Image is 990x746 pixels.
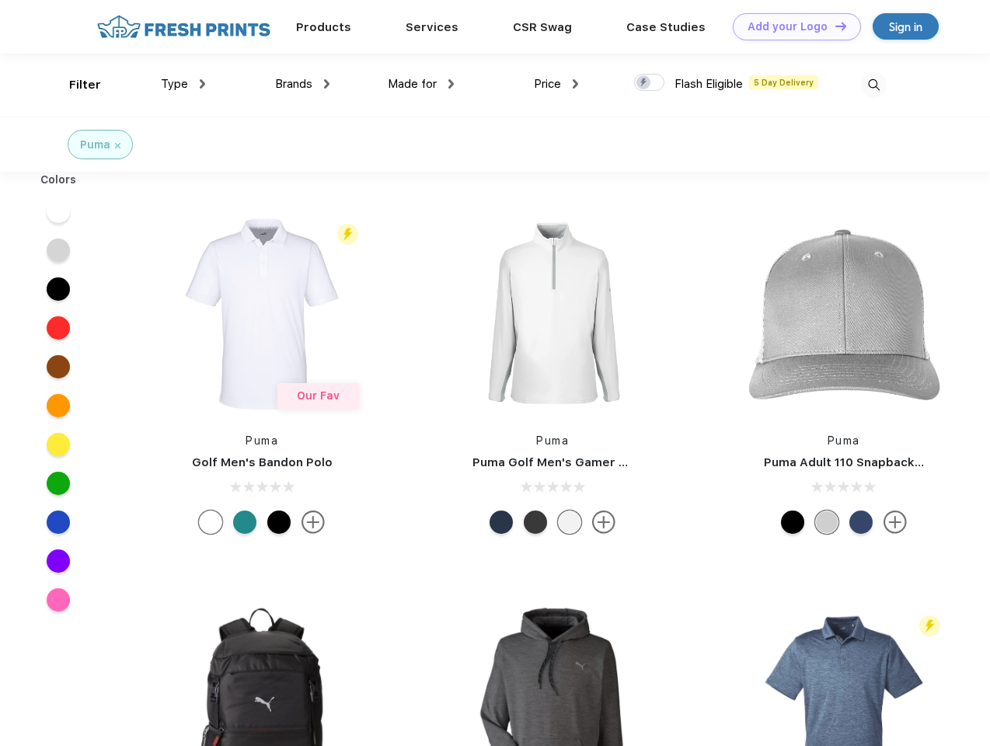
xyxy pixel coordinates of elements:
[873,13,939,40] a: Sign in
[159,211,365,417] img: func=resize&h=266
[781,511,804,534] div: Pma Blk Pma Blk
[835,22,846,30] img: DT
[297,389,340,402] span: Our Fav
[534,77,561,91] span: Price
[92,13,275,40] img: fo%20logo%202.webp
[748,20,828,33] div: Add your Logo
[267,511,291,534] div: Puma Black
[472,455,718,469] a: Puma Golf Men's Gamer Golf Quarter-Zip
[884,511,907,534] img: more.svg
[513,20,572,34] a: CSR Swag
[275,77,312,91] span: Brands
[388,77,437,91] span: Made for
[192,455,333,469] a: Golf Men's Bandon Polo
[828,434,860,447] a: Puma
[536,434,569,447] a: Puma
[524,511,547,534] div: Puma Black
[199,511,222,534] div: Bright White
[592,511,615,534] img: more.svg
[919,615,940,636] img: flash_active_toggle.svg
[889,18,922,36] div: Sign in
[815,511,838,534] div: Quarry Brt Whit
[69,76,101,94] div: Filter
[573,79,578,89] img: dropdown.png
[115,143,120,148] img: filter_cancel.svg
[337,224,358,245] img: flash_active_toggle.svg
[233,511,256,534] div: Green Lagoon
[675,77,743,91] span: Flash Eligible
[296,20,351,34] a: Products
[161,77,188,91] span: Type
[80,137,110,153] div: Puma
[861,72,887,98] img: desktop_search.svg
[558,511,581,534] div: Bright White
[324,79,329,89] img: dropdown.png
[749,75,818,89] span: 5 Day Delivery
[302,511,325,534] img: more.svg
[741,211,947,417] img: func=resize&h=266
[849,511,873,534] div: Peacoat with Qut Shd
[449,211,656,417] img: func=resize&h=266
[448,79,454,89] img: dropdown.png
[29,172,89,188] div: Colors
[200,79,205,89] img: dropdown.png
[246,434,278,447] a: Puma
[406,20,458,34] a: Services
[490,511,513,534] div: Navy Blazer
